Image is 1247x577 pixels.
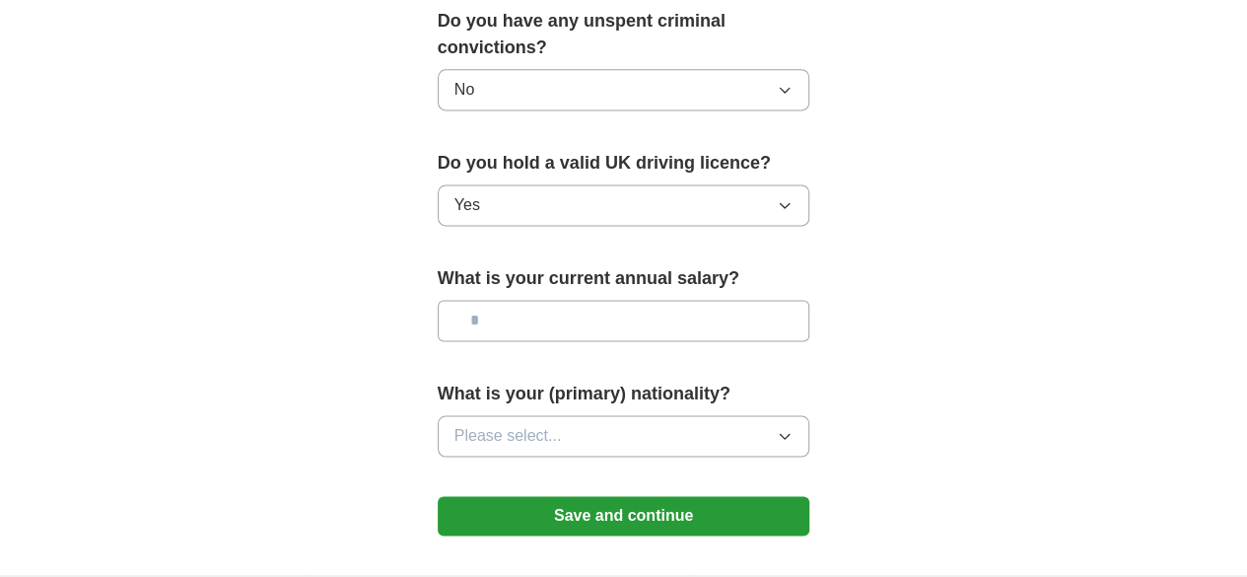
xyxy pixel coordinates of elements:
label: Do you have any unspent criminal convictions? [438,8,810,61]
label: Do you hold a valid UK driving licence? [438,150,810,177]
span: Please select... [454,424,562,448]
label: What is your current annual salary? [438,265,810,292]
span: Yes [454,193,480,217]
label: What is your (primary) nationality? [438,381,810,407]
button: No [438,69,810,110]
button: Please select... [438,415,810,457]
span: No [454,78,474,102]
button: Save and continue [438,496,810,536]
button: Yes [438,184,810,226]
